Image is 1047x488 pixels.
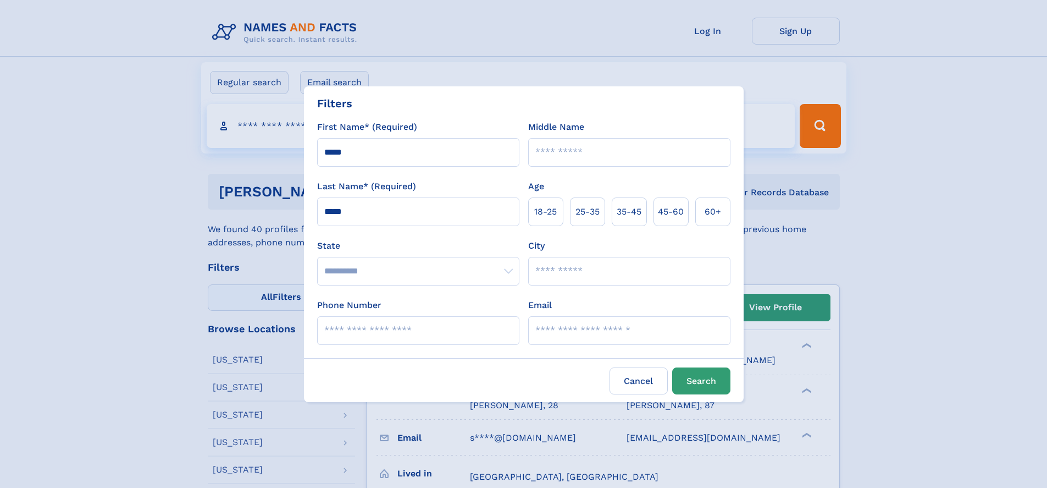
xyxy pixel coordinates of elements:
[317,120,417,134] label: First Name* (Required)
[658,205,684,218] span: 45‑60
[528,239,545,253] label: City
[705,205,721,218] span: 60+
[610,368,668,394] label: Cancel
[672,368,730,394] button: Search
[317,299,381,312] label: Phone Number
[617,205,641,218] span: 35‑45
[528,120,584,134] label: Middle Name
[317,180,416,193] label: Last Name* (Required)
[528,180,544,193] label: Age
[317,95,352,112] div: Filters
[534,205,557,218] span: 18‑25
[317,239,519,253] label: State
[528,299,552,312] label: Email
[575,205,600,218] span: 25‑35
